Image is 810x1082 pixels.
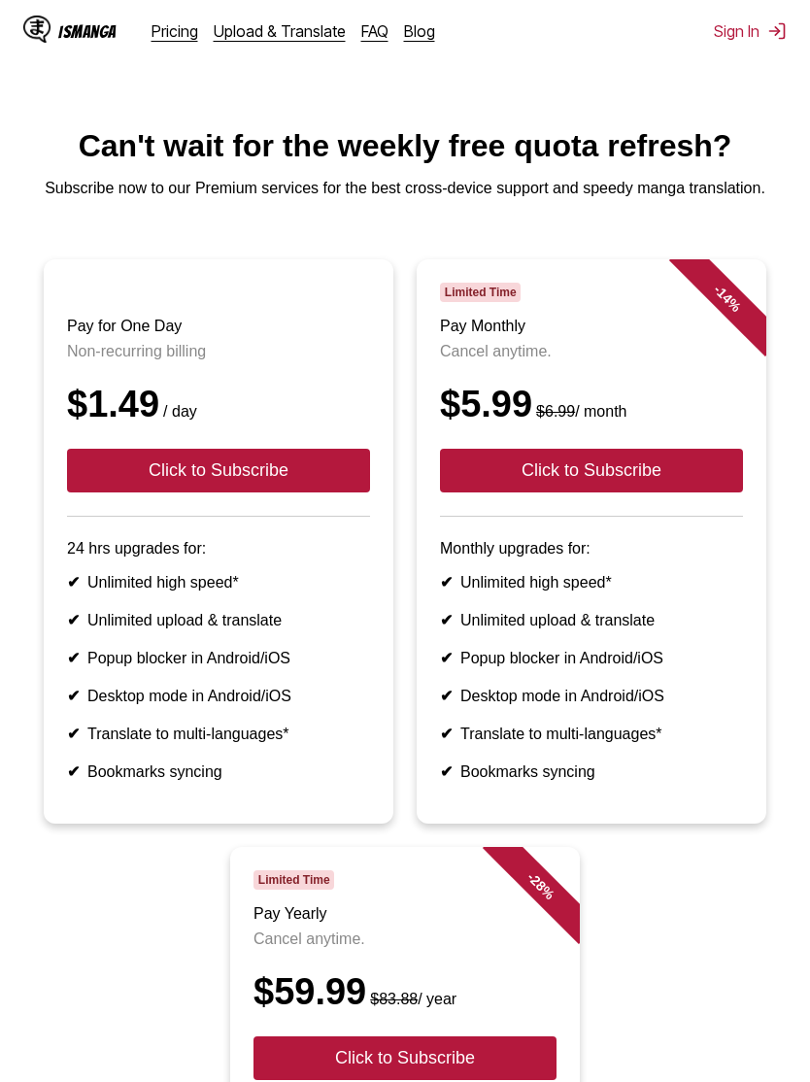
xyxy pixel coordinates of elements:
p: Monthly upgrades for: [440,540,743,558]
a: Blog [404,21,435,41]
h3: Pay Monthly [440,318,743,335]
s: $83.88 [370,991,418,1007]
li: Bookmarks syncing [67,762,370,781]
b: ✔ [440,688,453,704]
s: $6.99 [536,403,575,420]
li: Unlimited high speed* [67,573,370,592]
li: Translate to multi-languages* [440,725,743,743]
b: ✔ [67,574,80,591]
a: Upload & Translate [214,21,346,41]
span: Limited Time [440,283,521,302]
div: $1.49 [67,384,370,425]
b: ✔ [67,612,80,628]
li: Bookmarks syncing [440,762,743,781]
button: Sign In [714,21,787,41]
b: ✔ [440,650,453,666]
h3: Pay for One Day [67,318,370,335]
p: Non-recurring billing [67,343,370,360]
b: ✔ [440,612,453,628]
button: Click to Subscribe [440,449,743,492]
li: Desktop mode in Android/iOS [67,687,370,705]
p: Cancel anytime. [253,930,557,948]
img: IsManga Logo [23,16,51,43]
b: ✔ [440,574,453,591]
li: Unlimited upload & translate [67,611,370,629]
p: 24 hrs upgrades for: [67,540,370,558]
span: Limited Time [253,870,334,890]
div: $59.99 [253,971,557,1013]
a: FAQ [361,21,388,41]
img: Sign out [767,21,787,41]
b: ✔ [67,688,80,704]
small: / year [366,991,456,1007]
li: Popup blocker in Android/iOS [67,649,370,667]
b: ✔ [67,726,80,742]
h3: Pay Yearly [253,905,557,923]
b: ✔ [440,726,453,742]
a: Pricing [152,21,198,41]
p: Cancel anytime. [440,343,743,360]
h1: Can't wait for the weekly free quota refresh? [16,128,794,164]
b: ✔ [440,763,453,780]
small: / month [532,403,626,420]
button: Click to Subscribe [253,1036,557,1080]
b: ✔ [67,763,80,780]
div: IsManga [58,22,117,41]
small: / day [159,403,197,420]
div: $5.99 [440,384,743,425]
div: - 28 % [483,828,599,944]
a: IsManga LogoIsManga [23,16,152,47]
p: Subscribe now to our Premium services for the best cross-device support and speedy manga translat... [16,180,794,197]
li: Unlimited high speed* [440,573,743,592]
li: Desktop mode in Android/iOS [440,687,743,705]
li: Translate to multi-languages* [67,725,370,743]
li: Popup blocker in Android/iOS [440,649,743,667]
b: ✔ [67,650,80,666]
div: - 14 % [669,240,786,356]
button: Click to Subscribe [67,449,370,492]
li: Unlimited upload & translate [440,611,743,629]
